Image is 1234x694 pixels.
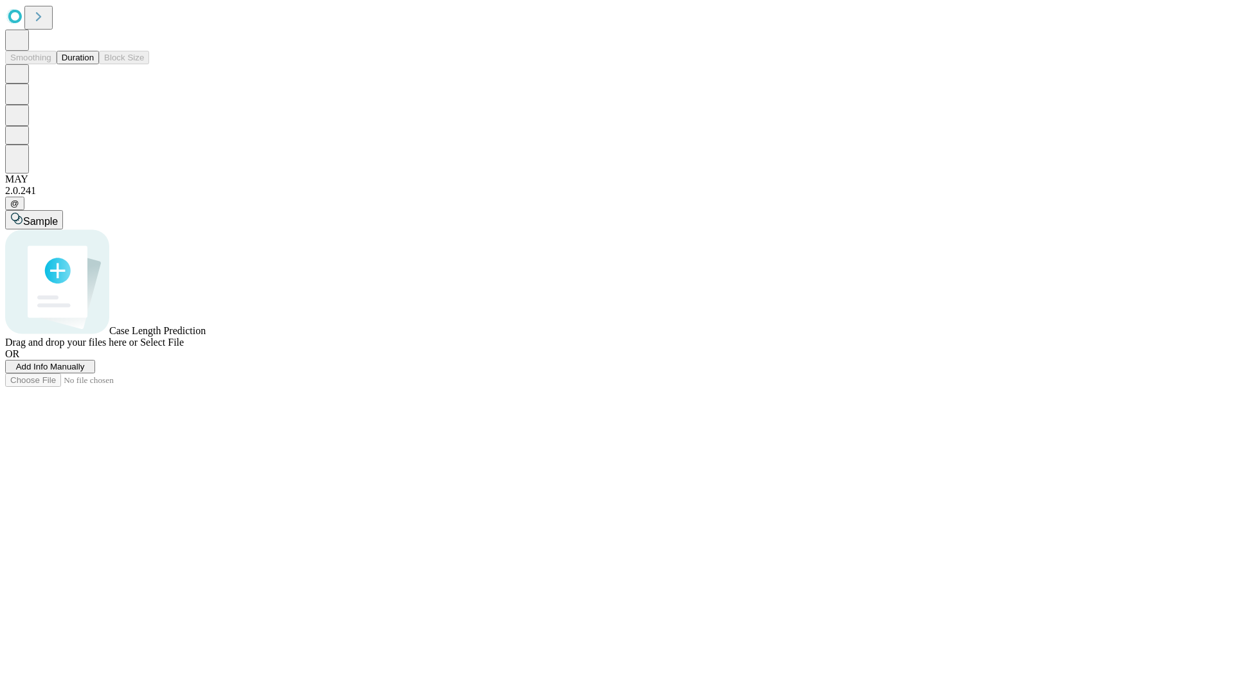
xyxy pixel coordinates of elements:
[109,325,206,336] span: Case Length Prediction
[140,337,184,348] span: Select File
[5,51,57,64] button: Smoothing
[23,216,58,227] span: Sample
[5,173,1229,185] div: MAY
[5,185,1229,197] div: 2.0.241
[5,348,19,359] span: OR
[16,362,85,371] span: Add Info Manually
[5,197,24,210] button: @
[5,360,95,373] button: Add Info Manually
[5,337,138,348] span: Drag and drop your files here or
[10,199,19,208] span: @
[57,51,99,64] button: Duration
[5,210,63,229] button: Sample
[99,51,149,64] button: Block Size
